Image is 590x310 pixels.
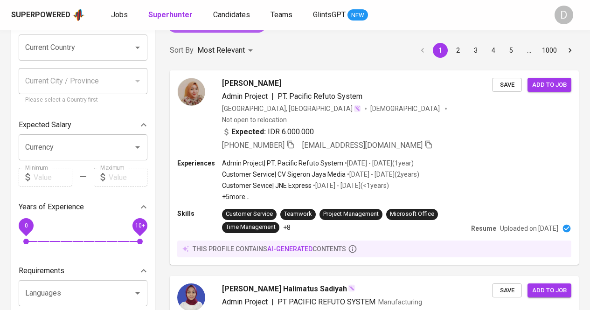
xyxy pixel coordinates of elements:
[226,210,273,219] div: Customer Service
[222,92,268,101] span: Admin Project
[521,46,536,55] div: …
[231,126,266,138] b: Expected:
[471,224,496,233] p: Resume
[213,9,252,21] a: Candidates
[135,222,145,229] span: 10+
[197,45,245,56] p: Most Relevant
[24,222,28,229] span: 0
[72,8,85,22] img: app logo
[19,116,147,134] div: Expected Salary
[222,115,287,124] p: Not open to relocation
[347,11,368,20] span: NEW
[532,285,567,296] span: Add to job
[222,297,268,306] span: Admin Project
[555,6,573,24] div: D
[11,10,70,21] div: Superpowered
[131,287,144,300] button: Open
[34,168,72,186] input: Value
[414,43,579,58] nav: pagination navigation
[497,80,517,90] span: Save
[528,283,571,298] button: Add to job
[500,224,558,233] p: Uploaded on [DATE]
[302,141,423,150] span: [EMAIL_ADDRESS][DOMAIN_NAME]
[271,296,274,308] span: |
[131,41,144,54] button: Open
[278,92,362,101] span: PT. Pacific Refuto System
[278,297,375,306] span: PT PACIFIC REFUTO SYSTEM
[222,141,285,150] span: [PHONE_NUMBER]
[222,126,314,138] div: IDR 6.000.000
[532,80,567,90] span: Add to job
[222,283,347,295] span: [PERSON_NAME] Halimatus Sadiyah
[451,43,465,58] button: Go to page 2
[25,96,141,105] p: Please select a Country first
[170,45,194,56] p: Sort By
[222,170,346,179] p: Customer Service | CV Sigeron Jaya Media
[222,192,419,201] p: +5 more ...
[170,70,579,265] a: [PERSON_NAME]Admin Project|PT. Pacific Refuto System[GEOGRAPHIC_DATA], [GEOGRAPHIC_DATA][DEMOGRAP...
[19,262,147,280] div: Requirements
[539,43,560,58] button: Go to page 1000
[148,9,194,21] a: Superhunter
[313,9,368,21] a: GlintsGPT NEW
[390,210,434,219] div: Microsoft Office
[323,210,379,219] div: Project Management
[492,78,522,92] button: Save
[504,43,519,58] button: Go to page 5
[148,10,193,19] b: Superhunter
[19,198,147,216] div: Years of Experience
[271,9,294,21] a: Teams
[222,78,281,89] span: [PERSON_NAME]
[497,285,517,296] span: Save
[486,43,501,58] button: Go to page 4
[468,43,483,58] button: Go to page 3
[19,265,64,276] p: Requirements
[193,244,346,254] p: this profile contains contents
[271,10,292,19] span: Teams
[177,158,222,168] p: Experiences
[562,43,577,58] button: Go to next page
[267,245,312,253] span: AI-generated
[492,283,522,298] button: Save
[354,105,361,112] img: magic_wand.svg
[222,181,312,190] p: Customer Sevice | JNE Express
[19,201,84,213] p: Years of Experience
[370,104,441,113] span: [DEMOGRAPHIC_DATA]
[131,141,144,154] button: Open
[197,42,256,59] div: Most Relevant
[271,91,274,102] span: |
[11,8,85,22] a: Superpoweredapp logo
[343,158,414,168] p: • [DATE] - [DATE] ( 1 year )
[222,158,343,168] p: Admin Project | PT. Pacific Refuto System
[283,223,291,232] p: +8
[177,209,222,218] p: Skills
[213,10,250,19] span: Candidates
[111,10,128,19] span: Jobs
[378,298,422,306] span: Manufacturing
[109,168,147,186] input: Value
[528,78,571,92] button: Add to job
[177,78,205,106] img: 52a1aebfbe4c72b65f929b0cbecb6850.jpg
[312,181,389,190] p: • [DATE] - [DATE] ( <1 years )
[111,9,130,21] a: Jobs
[313,10,346,19] span: GlintsGPT
[346,170,419,179] p: • [DATE] - [DATE] ( 2 years )
[284,210,312,219] div: Teamwork
[348,284,355,292] img: magic_wand.svg
[222,104,361,113] div: [GEOGRAPHIC_DATA], [GEOGRAPHIC_DATA]
[226,223,276,232] div: Time Management
[433,43,448,58] button: page 1
[19,119,71,131] p: Expected Salary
